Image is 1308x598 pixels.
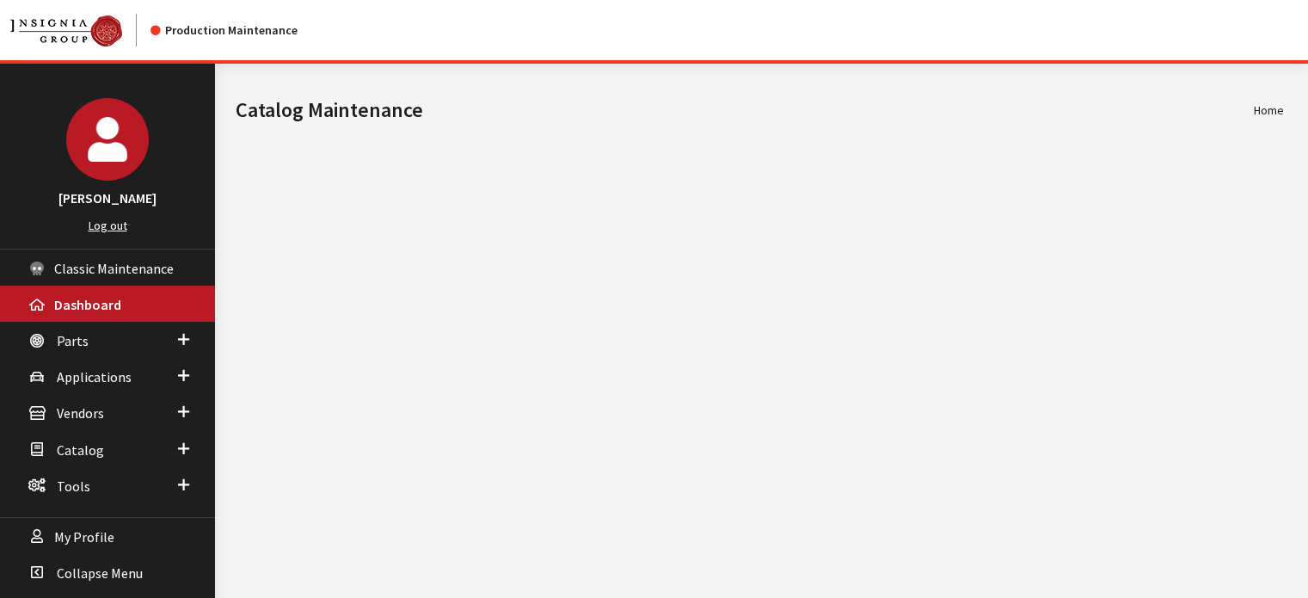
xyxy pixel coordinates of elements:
[1254,102,1284,120] li: Home
[54,528,114,546] span: My Profile
[57,405,104,422] span: Vendors
[57,368,132,385] span: Applications
[10,15,122,46] img: Catalog Maintenance
[17,188,198,208] h3: [PERSON_NAME]
[57,441,104,459] span: Catalog
[150,22,298,40] div: Production Maintenance
[54,296,121,313] span: Dashboard
[57,478,90,495] span: Tools
[57,564,143,582] span: Collapse Menu
[10,14,150,46] a: Insignia Group logo
[236,95,1254,126] h1: Catalog Maintenance
[57,332,89,349] span: Parts
[89,218,127,233] a: Log out
[66,98,149,181] img: Kelsey Collins
[54,260,174,277] span: Classic Maintenance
